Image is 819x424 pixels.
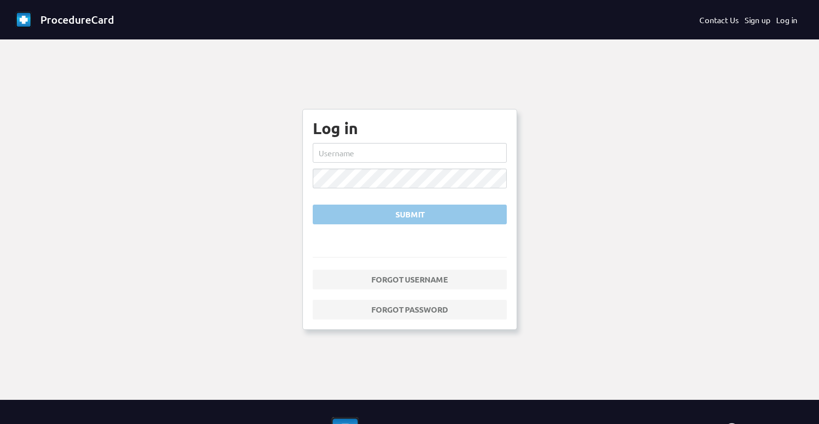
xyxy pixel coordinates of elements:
[699,14,739,26] a: Contact Us
[321,274,498,285] div: Forgot username
[313,300,507,319] a: Forgot password
[321,304,498,316] div: Forgot password
[313,119,507,137] div: Log in
[313,270,507,289] a: Forgot username
[745,14,770,26] a: Sign up
[16,12,32,28] img: favicon-32x32.png
[313,205,507,224] button: Submit
[313,143,507,163] input: Username
[40,13,114,26] span: ProcedureCard
[776,14,797,26] a: Log in
[321,209,498,220] div: Submit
